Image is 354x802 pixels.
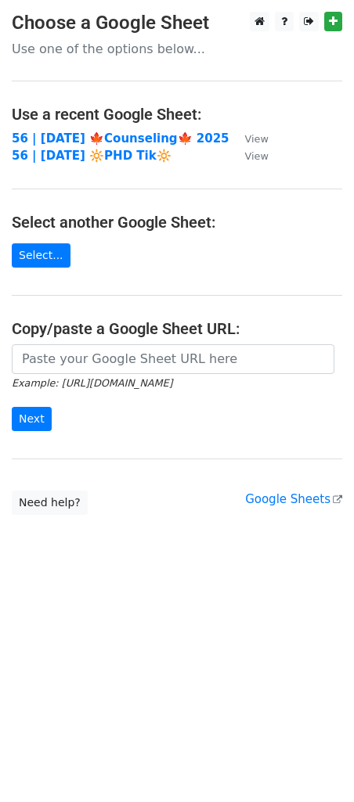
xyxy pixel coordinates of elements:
a: Select... [12,243,70,268]
h3: Choose a Google Sheet [12,12,342,34]
a: Google Sheets [245,492,342,506]
h4: Copy/paste a Google Sheet URL: [12,319,342,338]
input: Paste your Google Sheet URL here [12,344,334,374]
a: 56 | [DATE] 🍁Counseling🍁 2025 [12,131,229,146]
h4: Select another Google Sheet: [12,213,342,232]
small: Example: [URL][DOMAIN_NAME] [12,377,172,389]
a: View [229,131,269,146]
p: Use one of the options below... [12,41,342,57]
h4: Use a recent Google Sheet: [12,105,342,124]
a: Need help? [12,491,88,515]
a: View [229,149,269,163]
small: View [245,150,269,162]
small: View [245,133,269,145]
input: Next [12,407,52,431]
a: 56 | [DATE] 🔆PHD Tik🔆 [12,149,172,163]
